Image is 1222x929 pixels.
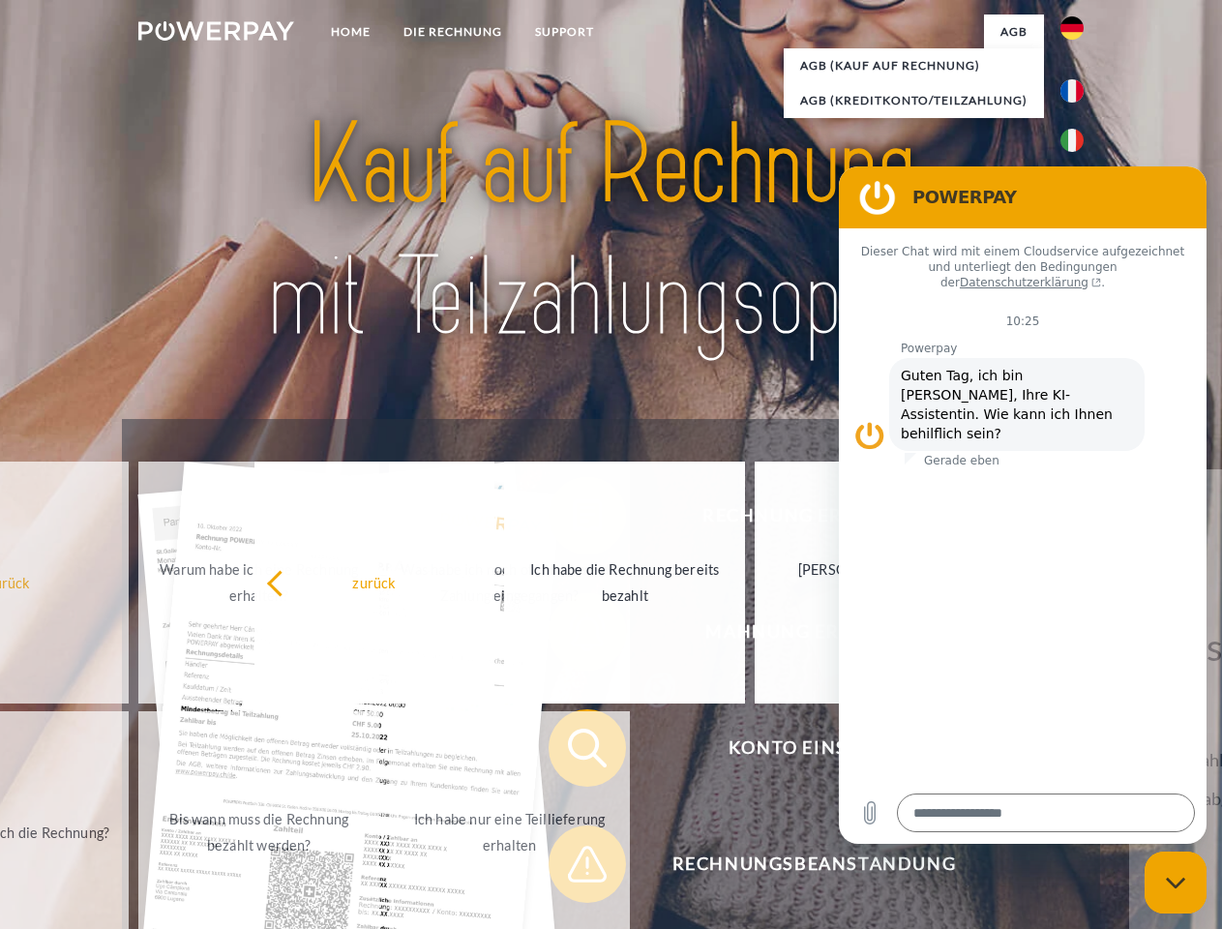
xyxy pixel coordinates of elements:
span: Rechnungsbeanstandung [577,825,1051,903]
img: logo-powerpay-white.svg [138,21,294,41]
div: [PERSON_NAME] wurde retourniert [766,556,984,609]
img: title-powerpay_de.svg [185,93,1037,371]
span: Konto einsehen [577,709,1051,787]
a: AGB (Kauf auf Rechnung) [784,48,1044,83]
img: it [1060,129,1084,152]
button: Konto einsehen [549,709,1052,787]
a: SUPPORT [519,15,611,49]
iframe: Schaltfläche zum Öffnen des Messaging-Fensters; Konversation läuft [1145,852,1207,914]
a: agb [984,15,1044,49]
img: fr [1060,79,1084,103]
div: zurück [266,569,484,595]
div: Bis wann muss die Rechnung bezahlt werden? [150,806,368,858]
div: Ich habe die Rechnung bereits bezahlt [516,556,733,609]
a: DIE RECHNUNG [387,15,519,49]
iframe: Messaging-Fenster [839,166,1207,844]
div: Ich habe nur eine Teillieferung erhalten [401,806,618,858]
a: AGB (Kreditkonto/Teilzahlung) [784,83,1044,118]
div: Warum habe ich eine Rechnung erhalten? [150,556,368,609]
img: de [1060,16,1084,40]
button: Rechnungsbeanstandung [549,825,1052,903]
a: Home [314,15,387,49]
